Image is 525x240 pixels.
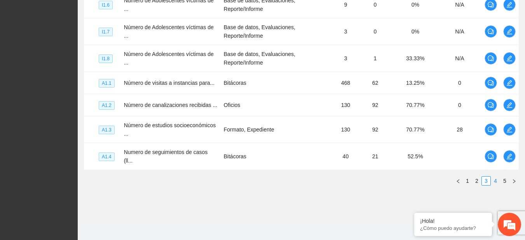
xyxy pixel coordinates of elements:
textarea: Escriba su mensaje y pulse “Intro” [4,158,148,186]
div: ¡Hola! [420,218,486,224]
td: 468 [333,72,358,94]
span: A1.3 [99,126,115,134]
span: Estamos en línea. [45,77,107,155]
td: 40 [333,143,358,170]
div: Minimizar ventana de chat en vivo [127,4,146,23]
button: edit [503,150,516,163]
td: Base de datos, Evaluaciones, Reporte/Informe [221,18,334,45]
td: 70.77% [392,94,438,116]
button: left [453,176,463,186]
td: 130 [333,94,358,116]
td: 92 [358,116,392,143]
div: Chatee con nosotros ahora [40,40,131,50]
button: comment [485,52,497,65]
li: 1 [463,176,472,186]
td: 52.5% [392,143,438,170]
td: 130 [333,116,358,143]
button: comment [485,150,497,163]
span: Numero de seguimientos de casos (ll... [124,149,208,164]
td: 3 [333,45,358,72]
td: 0 [358,18,392,45]
span: I1.6 [99,1,113,9]
td: 33.33% [392,45,438,72]
td: 70.77% [392,116,438,143]
button: edit [503,123,516,136]
button: edit [503,25,516,38]
td: Bitácoras [221,72,334,94]
span: right [512,179,516,184]
span: edit [504,80,515,86]
span: I1.8 [99,54,113,63]
button: comment [485,123,497,136]
span: Número de visitas a instancias para... [124,80,215,86]
td: 0 [438,72,481,94]
a: 5 [501,177,509,185]
span: Número de estudios socioeconómicos ... [124,122,216,137]
td: Base de datos, Evaluaciones, Reporte/Informe [221,45,334,72]
td: Oficios [221,94,334,116]
td: 92 [358,94,392,116]
button: comment [485,25,497,38]
li: Next Page [509,176,519,186]
td: N/A [438,45,481,72]
span: A1.2 [99,101,115,110]
span: edit [504,102,515,108]
span: Número de Adolescentes víctimas de ... [124,24,214,39]
span: edit [504,126,515,133]
td: Bitácoras [221,143,334,170]
span: left [456,179,460,184]
span: A1.1 [99,79,115,88]
a: 1 [463,177,472,185]
li: 3 [481,176,491,186]
a: 3 [482,177,490,185]
td: 3 [333,18,358,45]
span: edit [504,2,515,8]
a: 2 [473,177,481,185]
li: 4 [491,176,500,186]
td: N/A [438,18,481,45]
td: Formato, Expediente [221,116,334,143]
td: 0% [392,18,438,45]
span: edit [504,55,515,61]
span: Número de Adolescentes víctimas de ... [124,51,214,66]
td: 13.25% [392,72,438,94]
span: I1.7 [99,28,113,36]
span: A1.4 [99,152,115,161]
span: edit [504,28,515,35]
button: edit [503,52,516,65]
li: Previous Page [453,176,463,186]
td: 21 [358,143,392,170]
a: 4 [491,177,500,185]
td: 1 [358,45,392,72]
button: edit [503,99,516,111]
span: edit [504,153,515,159]
button: comment [485,99,497,111]
td: 0 [438,94,481,116]
td: 28 [438,116,481,143]
button: edit [503,77,516,89]
button: comment [485,77,497,89]
td: 62 [358,72,392,94]
span: Número de canalizaciones recibidas ... [124,102,217,108]
p: ¿Cómo puedo ayudarte? [420,225,486,231]
button: right [509,176,519,186]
